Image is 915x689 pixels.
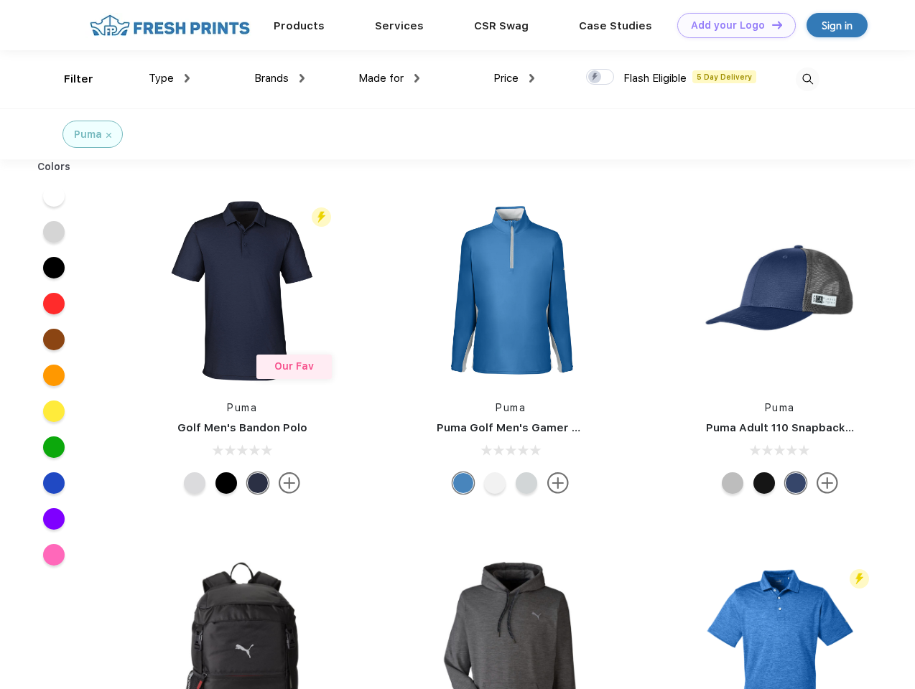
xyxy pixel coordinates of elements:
[452,472,474,494] div: Bright Cobalt
[722,472,743,494] div: Quarry with Brt Whit
[765,402,795,413] a: Puma
[493,72,519,85] span: Price
[529,74,534,83] img: dropdown.png
[184,472,205,494] div: High Rise
[27,159,82,174] div: Colors
[106,133,111,138] img: filter_cancel.svg
[807,13,868,37] a: Sign in
[279,472,300,494] img: more.svg
[692,70,756,83] span: 5 Day Delivery
[149,72,174,85] span: Type
[822,17,853,34] div: Sign in
[474,19,529,32] a: CSR Swag
[358,72,404,85] span: Made for
[274,360,314,372] span: Our Fav
[817,472,838,494] img: more.svg
[299,74,305,83] img: dropdown.png
[85,13,254,38] img: fo%20logo%202.webp
[785,472,807,494] div: Peacoat with Qut Shd
[753,472,775,494] div: Pma Blk with Pma Blk
[516,472,537,494] div: High Rise
[312,207,331,227] img: flash_active_toggle.svg
[247,472,269,494] div: Navy Blazer
[215,472,237,494] div: Puma Black
[437,421,664,434] a: Puma Golf Men's Gamer Golf Quarter-Zip
[227,402,257,413] a: Puma
[274,19,325,32] a: Products
[177,421,307,434] a: Golf Men's Bandon Polo
[64,71,93,88] div: Filter
[254,72,289,85] span: Brands
[772,21,782,29] img: DT
[147,195,338,386] img: func=resize&h=266
[796,67,819,91] img: desktop_search.svg
[415,195,606,386] img: func=resize&h=266
[484,472,506,494] div: Bright White
[414,74,419,83] img: dropdown.png
[623,72,687,85] span: Flash Eligible
[691,19,765,32] div: Add your Logo
[850,569,869,589] img: flash_active_toggle.svg
[375,19,424,32] a: Services
[74,127,102,142] div: Puma
[185,74,190,83] img: dropdown.png
[547,472,569,494] img: more.svg
[684,195,875,386] img: func=resize&h=266
[496,402,526,413] a: Puma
